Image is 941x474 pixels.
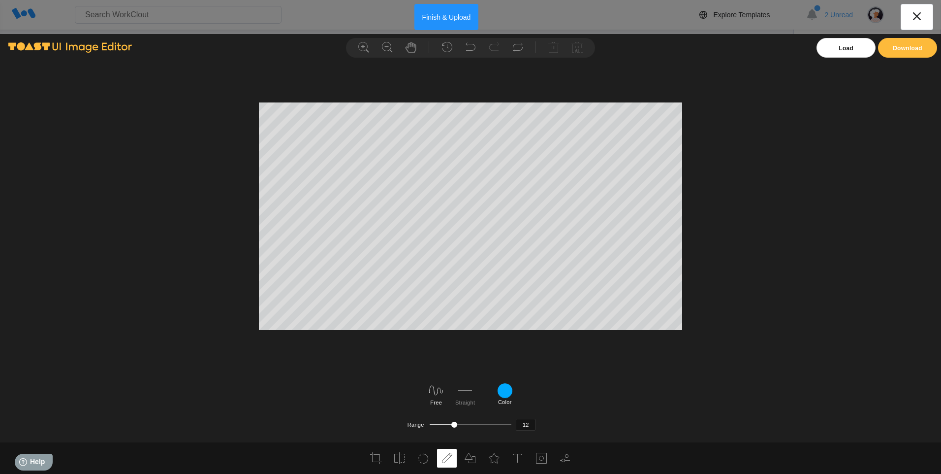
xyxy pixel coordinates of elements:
button: Finish & Upload [414,4,479,30]
label: Range [408,422,424,428]
button: Download [878,38,937,58]
label: Free [430,400,442,406]
img: tui-image-editor-bi.png [8,42,132,53]
label: Color [498,399,512,405]
label: Straight [455,400,475,406]
div: Color [497,383,513,405]
div: Load [816,38,876,58]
